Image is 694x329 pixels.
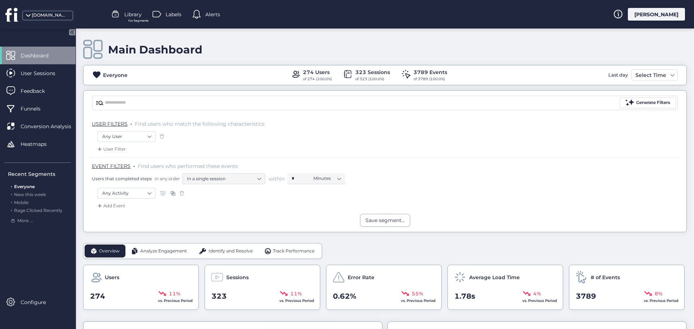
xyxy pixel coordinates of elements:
[412,290,423,298] span: 55%
[205,10,220,18] span: Alerts
[17,217,33,224] span: More ...
[401,298,436,303] span: vs. Previous Period
[14,208,63,213] span: Rage Clicked Recently
[21,140,57,148] span: Heatmaps
[209,248,253,255] span: Identify and Resolve
[21,122,82,130] span: Conversion Analysis
[634,71,668,79] div: Select Time
[313,173,341,184] nz-select-item: Minutes
[153,176,180,182] span: in any order
[124,10,142,18] span: Library
[522,298,557,303] span: vs. Previous Period
[169,290,180,298] span: 11%
[21,87,56,95] span: Feedback
[533,290,541,298] span: 4%
[166,10,181,18] span: Labels
[279,298,314,303] span: vs. Previous Period
[14,200,29,205] span: Mobile
[11,206,12,213] span: .
[636,99,670,106] div: Generate Filters
[469,273,520,281] span: Average Load Time
[21,69,66,77] span: User Sessions
[620,98,676,108] button: Generate Filters
[607,69,630,81] div: Last day
[103,71,128,79] div: Everyone
[32,12,68,19] div: [DOMAIN_NAME]
[90,291,105,302] span: 274
[11,198,12,205] span: .
[628,8,685,21] div: [PERSON_NAME]
[273,248,314,255] span: Track Performance
[14,192,46,197] span: New this week
[348,273,374,281] span: Error Rate
[21,52,59,60] span: Dashboard
[591,273,620,281] span: # of Events
[576,291,596,302] span: 3789
[108,43,202,56] div: Main Dashboard
[211,291,227,302] span: 323
[644,298,678,303] span: vs. Previous Period
[133,161,135,169] span: .
[269,175,284,182] span: within
[138,163,238,169] span: Find users who performed these events
[8,170,71,178] div: Recent Segments
[140,248,187,255] span: Analyze Engagement
[187,173,261,184] nz-select-item: In a single session
[128,18,149,23] span: For Segments
[135,121,265,127] span: Find users who match the following characteristics
[102,131,151,142] nz-select-item: Any User
[105,273,119,281] span: Users
[158,298,193,303] span: vs. Previous Period
[102,188,151,199] nz-select-item: Any Activity
[303,76,332,82] div: of 274 (100.0%)
[130,119,132,126] span: .
[365,216,405,224] div: Save segment...
[92,176,152,182] span: Users that completed steps
[21,298,57,306] span: Configure
[414,68,447,76] div: 3789 Events
[226,273,249,281] span: Sessions
[355,76,390,82] div: of 323 (100.0%)
[96,146,126,153] div: User Filter
[14,184,35,189] span: Everyone
[11,190,12,197] span: .
[11,182,12,189] span: .
[303,68,332,76] div: 274 Users
[655,290,663,298] span: 8%
[414,76,447,82] div: of 3789 (100.0%)
[92,121,128,127] span: USER FILTERS
[92,163,130,169] span: EVENT FILTERS
[333,291,356,302] span: 0.62%
[355,68,390,76] div: 323 Sessions
[99,248,120,255] span: Overview
[21,105,51,113] span: Funnels
[290,290,302,298] span: 11%
[454,291,475,302] span: 1.78s
[96,202,125,209] div: Add Event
